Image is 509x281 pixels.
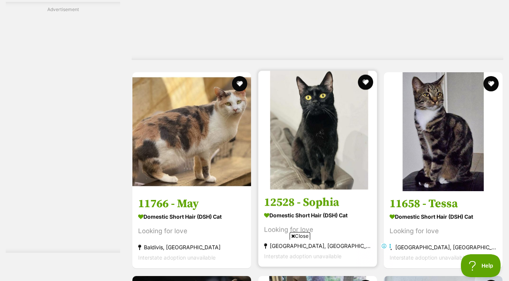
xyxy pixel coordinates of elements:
h3: 11766 - May [138,197,245,211]
h3: 11658 - Tessa [390,197,497,211]
iframe: Help Scout Beacon - Open [461,254,501,277]
strong: Domestic Short Hair (DSH) Cat [138,211,245,223]
strong: Domestic Short Hair (DSH) Cat [390,211,497,223]
img: 12528 - Sophia - Domestic Short Hair (DSH) Cat [258,71,377,190]
a: 11658 - Tessa Domestic Short Hair (DSH) Cat Looking for love [GEOGRAPHIC_DATA], [GEOGRAPHIC_DATA]... [384,191,503,269]
strong: Domestic Short Hair (DSH) Cat [264,210,371,221]
span: Close [290,232,310,240]
button: favourite [358,75,373,90]
iframe: Advertisement [116,243,393,277]
div: Looking for love [264,225,371,235]
span: Interstate adoption unavailable [390,255,467,261]
div: Looking for love [390,226,497,237]
div: Looking for love [138,226,245,237]
iframe: Advertisement [6,16,120,245]
a: 12528 - Sophia Domestic Short Hair (DSH) Cat Looking for love [GEOGRAPHIC_DATA], [GEOGRAPHIC_DATA... [258,190,377,267]
a: 11766 - May Domestic Short Hair (DSH) Cat Looking for love Baldivis, [GEOGRAPHIC_DATA] Interstate... [132,191,251,269]
img: 11766 - May - Domestic Short Hair (DSH) Cat [132,72,251,191]
strong: [GEOGRAPHIC_DATA], [GEOGRAPHIC_DATA] [390,242,497,253]
button: favourite [483,76,499,91]
img: 11658 - Tessa - Domestic Short Hair (DSH) Cat [384,72,503,191]
h3: 12528 - Sophia [264,195,371,210]
div: Advertisement [6,2,120,253]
